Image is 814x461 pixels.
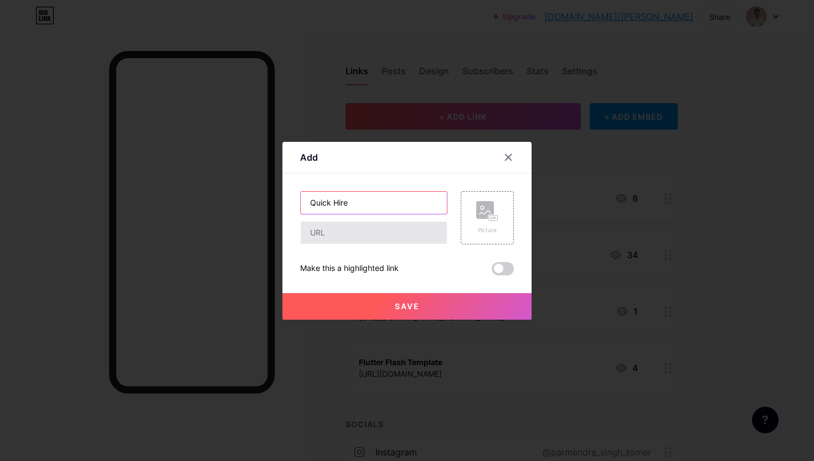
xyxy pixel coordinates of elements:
[301,222,447,244] input: URL
[395,301,420,311] span: Save
[301,192,447,214] input: Title
[300,262,399,275] div: Make this a highlighted link
[300,151,318,164] div: Add
[282,293,532,320] button: Save
[476,226,498,234] div: Picture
